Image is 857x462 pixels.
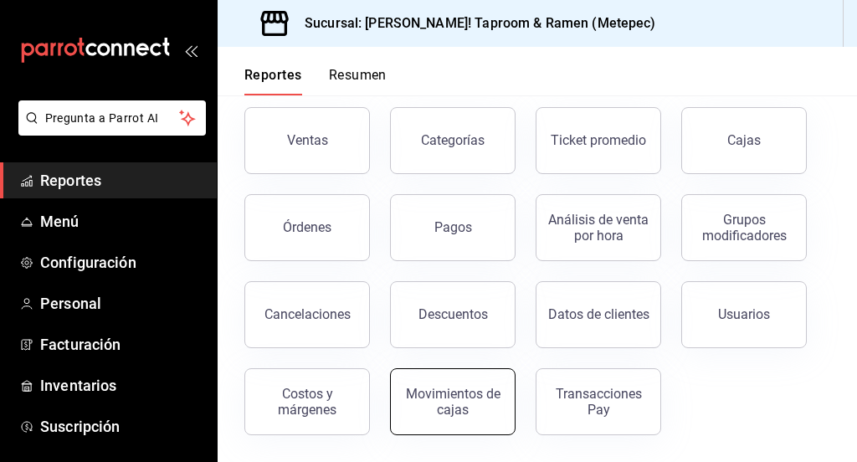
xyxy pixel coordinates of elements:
button: Cajas [681,107,807,174]
div: Movimientos de cajas [401,386,505,418]
a: Pregunta a Parrot AI [12,121,206,139]
button: Ventas [244,107,370,174]
span: Reportes [40,169,203,192]
button: Cancelaciones [244,281,370,348]
div: Órdenes [283,219,331,235]
button: Pregunta a Parrot AI [18,100,206,136]
span: Menú [40,210,203,233]
button: Usuarios [681,281,807,348]
span: Suscripción [40,415,203,438]
button: Reportes [244,67,302,95]
button: Transacciones Pay [536,368,661,435]
button: Grupos modificadores [681,194,807,261]
div: Ticket promedio [551,132,646,148]
button: Órdenes [244,194,370,261]
span: Facturación [40,333,203,356]
button: Descuentos [390,281,516,348]
div: Transacciones Pay [547,386,650,418]
button: Pagos [390,194,516,261]
div: Datos de clientes [548,306,649,322]
div: Usuarios [718,306,770,322]
span: Personal [40,292,203,315]
button: open_drawer_menu [184,44,198,57]
div: Grupos modificadores [692,212,796,244]
div: Descuentos [418,306,488,322]
div: Ventas [287,132,328,148]
div: Costos y márgenes [255,386,359,418]
h3: Sucursal: [PERSON_NAME]! Taproom & Ramen (Metepec) [291,13,656,33]
div: navigation tabs [244,67,387,95]
div: Cancelaciones [264,306,351,322]
button: Resumen [329,67,387,95]
button: Costos y márgenes [244,368,370,435]
button: Análisis de venta por hora [536,194,661,261]
button: Ticket promedio [536,107,661,174]
div: Cajas [727,132,761,148]
div: Pagos [434,219,472,235]
div: Categorías [421,132,485,148]
span: Configuración [40,251,203,274]
span: Inventarios [40,374,203,397]
button: Movimientos de cajas [390,368,516,435]
button: Datos de clientes [536,281,661,348]
button: Categorías [390,107,516,174]
div: Análisis de venta por hora [547,212,650,244]
span: Pregunta a Parrot AI [45,110,180,127]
